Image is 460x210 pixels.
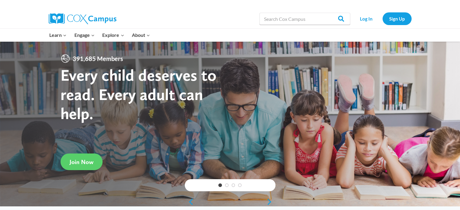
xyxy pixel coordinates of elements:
img: Cox Campus [49,13,116,24]
span: About [132,31,150,39]
a: next [266,198,276,205]
a: Log In [353,12,380,25]
a: 3 [232,183,235,187]
nav: Secondary Navigation [353,12,412,25]
span: Explore [102,31,124,39]
nav: Primary Navigation [46,29,154,41]
span: Learn [49,31,67,39]
a: 2 [225,183,229,187]
div: content slider buttons [185,196,276,208]
a: previous [185,198,194,205]
input: Search Cox Campus [259,13,350,25]
a: 4 [238,183,242,187]
span: 391,685 Members [70,54,126,63]
a: Sign Up [383,12,412,25]
a: 1 [218,183,222,187]
a: Join Now [60,153,103,170]
strong: Every child deserves to read. Every adult can help. [60,65,217,123]
span: Engage [74,31,95,39]
span: Join Now [70,158,93,166]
